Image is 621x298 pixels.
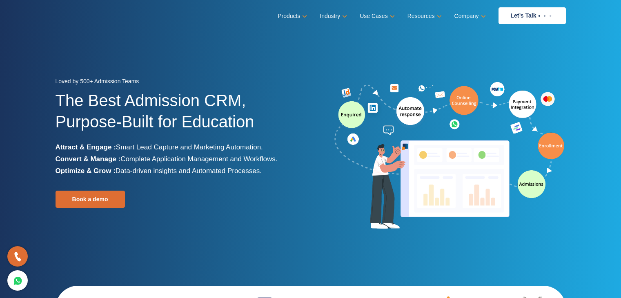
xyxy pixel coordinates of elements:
span: Smart Lead Capture and Marketing Automation. [116,143,263,151]
img: admission-software-home-page-header [333,80,566,232]
div: Loved by 500+ Admission Teams [56,76,305,90]
a: Industry [320,10,345,22]
b: Attract & Engage : [56,143,116,151]
a: Products [278,10,305,22]
a: Let’s Talk [499,7,566,24]
span: Data-driven insights and Automated Processes. [116,167,262,175]
b: Convert & Manage : [56,155,121,163]
a: Company [454,10,484,22]
h1: The Best Admission CRM, Purpose-Built for Education [56,90,305,141]
a: Use Cases [360,10,393,22]
a: Resources [407,10,440,22]
b: Optimize & Grow : [56,167,116,175]
span: Complete Application Management and Workflows. [120,155,277,163]
a: Book a demo [56,191,125,208]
